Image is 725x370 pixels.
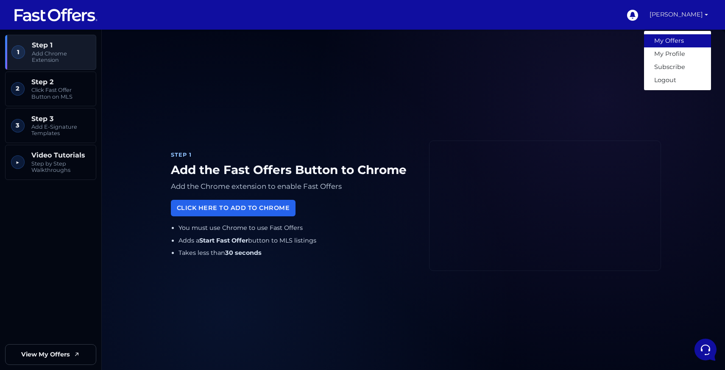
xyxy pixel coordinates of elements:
[21,350,70,359] span: View My Offers
[131,284,142,291] p: Help
[5,344,96,365] a: View My Offers
[111,272,163,291] button: Help
[171,180,415,193] p: Add the Chrome extension to enable Fast Offers
[31,124,90,137] span: Add E-Signature Templates
[7,7,142,34] h2: Hello [PERSON_NAME] 👋
[14,61,31,78] img: dark
[32,41,90,49] span: Step 1
[429,141,661,271] iframe: Fast Offers Chrome Extension
[14,119,58,125] span: Find an Answer
[644,34,711,47] a: My Offers
[31,160,90,174] span: Step by Step Walkthroughs
[7,272,59,291] button: Home
[199,237,248,244] strong: Start Fast Offer
[31,115,90,123] span: Step 3
[11,155,25,169] span: ▶︎
[5,35,96,70] a: 1 Step 1 Add Chrome Extension
[5,108,96,143] a: 3 Step 3 Add E-Signature Templates
[644,74,711,87] a: Logout
[225,249,262,257] strong: 30 seconds
[19,137,139,145] input: Search for an Article...
[644,61,711,74] a: Subscribe
[73,284,97,291] p: Messages
[59,272,111,291] button: Messages
[14,47,69,54] span: Your Conversations
[644,30,711,91] div: [PERSON_NAME]
[31,78,90,86] span: Step 2
[178,248,416,258] li: Takes less than
[178,223,416,233] li: You must use Chrome to use Fast Offers
[61,90,119,97] span: Start a Conversation
[171,200,296,216] a: Click Here to Add to Chrome
[14,85,156,102] button: Start a Conversation
[31,87,90,100] span: Click Fast Offer Button on MLS
[644,47,711,61] a: My Profile
[106,119,156,125] a: Open Help Center
[178,236,416,246] li: Adds a button to MLS listings
[693,337,718,362] iframe: Customerly Messenger Launcher
[25,284,40,291] p: Home
[11,119,25,133] span: 3
[27,61,44,78] img: dark
[31,151,90,159] span: Video Tutorials
[171,163,415,177] h1: Add the Fast Offers Button to Chrome
[32,50,90,64] span: Add Chrome Extension
[11,45,25,59] span: 1
[5,145,96,180] a: ▶︎ Video Tutorials Step by Step Walkthroughs
[137,47,156,54] a: See all
[5,72,96,107] a: 2 Step 2 Click Fast Offer Button on MLS
[171,151,415,159] div: Step 1
[11,82,25,96] span: 2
